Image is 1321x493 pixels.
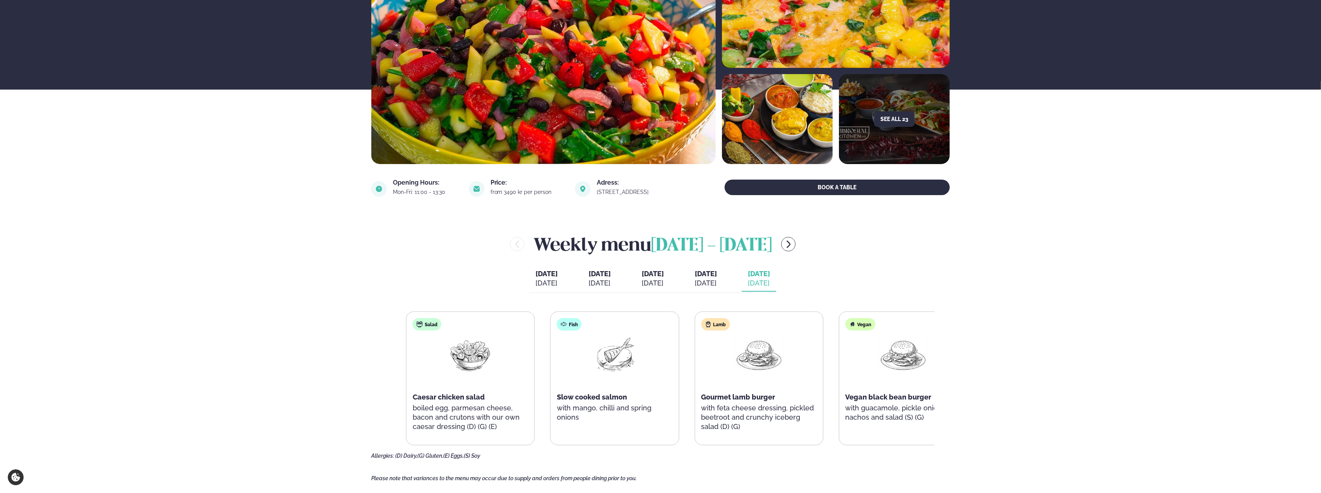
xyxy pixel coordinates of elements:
[597,180,663,186] div: Adress:
[742,266,776,292] button: [DATE] [DATE]
[701,403,816,431] p: with feta cheese dressing, pickled beetroot and crunchy iceberg salad (D) (G)
[705,321,711,327] img: Lamb.svg
[371,475,637,481] span: Please note that variances to the menu may occur due to supply and orders from people dining prio...
[849,321,856,327] img: Vegan.svg
[846,403,961,422] p: with guacamole, pickle onions, nachos and salad (S) (G)
[443,453,464,459] span: (E) Eggs,
[846,393,932,401] span: Vegan black bean burger
[371,453,394,459] span: Allergies:
[561,321,567,327] img: fish.svg
[642,270,664,278] span: [DATE]
[413,393,485,401] span: Caesar chicken salad
[446,337,495,373] img: Salad.png
[734,337,784,373] img: Hamburger.png
[557,318,582,330] div: Fish
[748,269,770,279] span: [DATE]
[725,180,950,195] button: BOOK A TABLE
[393,189,460,195] div: Mon-Fri: 11:00 - 13:30
[491,180,566,186] div: Price:
[590,337,639,373] img: Fish.png
[8,469,24,485] a: Cookie settings
[417,321,423,327] img: salad.svg
[536,279,558,288] div: [DATE]
[417,453,443,459] span: (G) Gluten,
[781,237,796,251] button: menu-btn-right
[510,237,524,251] button: menu-btn-left
[413,403,528,431] p: boiled egg, parmesan cheese, bacon and crutons with our own caesar dressing (D) (G) (E)
[695,270,717,278] span: [DATE]
[557,403,672,422] p: with mango, chilli and spring onions
[878,337,928,373] img: Hamburger.png
[534,232,772,257] h2: Weekly menu
[589,270,611,278] span: [DATE]
[557,393,627,401] span: Slow cooked salmon
[464,453,480,459] span: (S) Soy
[846,318,875,330] div: Vegan
[575,181,591,197] img: image alt
[413,318,441,330] div: Salad
[393,180,460,186] div: Opening Hours:
[371,181,387,197] img: image alt
[395,453,417,459] span: (D) Dairy,
[695,279,717,288] div: [DATE]
[597,187,663,197] a: link
[722,74,833,164] img: image alt
[582,266,617,292] button: [DATE] [DATE]
[651,237,772,254] span: [DATE] - [DATE]
[491,189,566,195] div: from 3490 kr per person
[636,266,670,292] button: [DATE] [DATE]
[689,266,723,292] button: [DATE] [DATE]
[589,279,611,288] div: [DATE]
[536,270,558,278] span: [DATE]
[748,279,770,288] div: [DATE]
[529,266,564,292] button: [DATE] [DATE]
[701,318,730,330] div: Lamb
[469,181,484,197] img: image alt
[642,279,664,288] div: [DATE]
[874,111,915,127] button: See all 23
[701,393,775,401] span: Gourmet lamb burger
